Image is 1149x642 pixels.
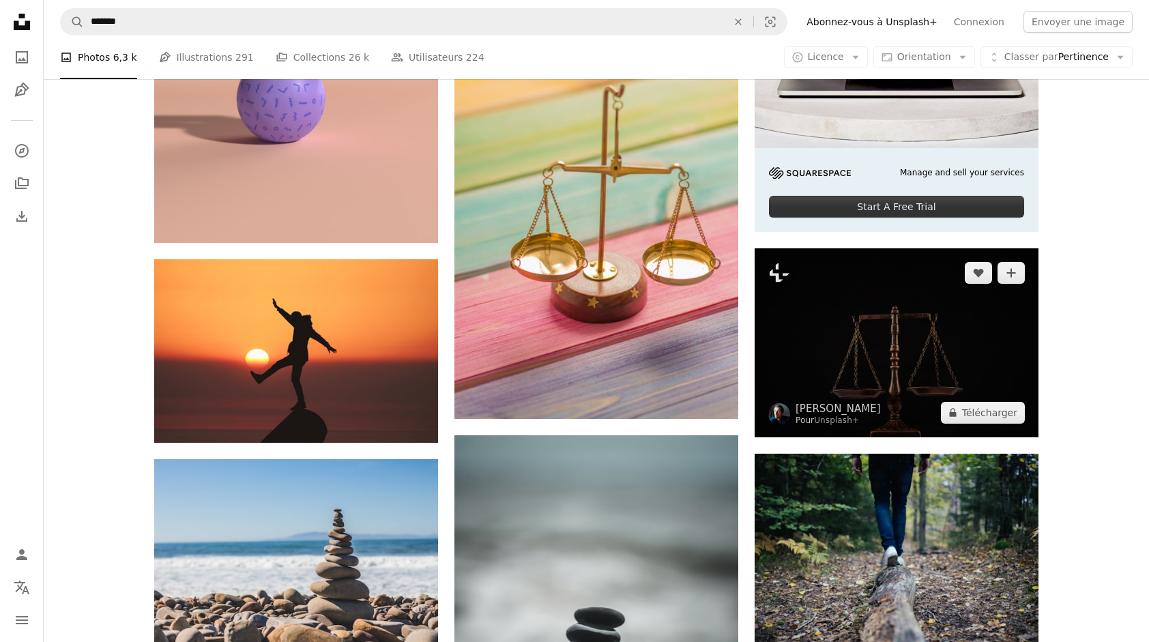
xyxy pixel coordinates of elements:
button: Envoyer une image [1023,11,1133,33]
span: Pertinence [1004,50,1109,64]
form: Rechercher des visuels sur tout le site [60,8,787,35]
a: Loupe cadre rond doré et argent [454,238,738,250]
img: Accéder au profil de Wesley Tingey [768,403,790,425]
img: Loupe cadre rond doré et argent [454,70,738,420]
img: file-1705255347840-230a6ab5bca9image [769,167,851,179]
a: Connexion [946,11,1013,33]
button: Licence [784,46,868,68]
span: Classer par [1004,51,1058,62]
a: [PERSON_NAME] [796,402,881,415]
button: Menu [8,607,35,634]
span: 224 [466,50,484,65]
img: photo of silhouette photo of man standing on rock [154,259,438,443]
button: Recherche de visuels [754,9,787,35]
a: Collections 26 k [276,35,369,79]
a: une balance en bois avec fond noir [755,336,1038,349]
img: une balance en bois avec fond noir [755,248,1038,437]
a: Collections [8,170,35,197]
span: 291 [235,50,254,65]
a: Connexion / S’inscrire [8,541,35,568]
span: Manage and sell your services [900,167,1024,179]
a: photo of silhouette photo of man standing on rock [154,345,438,357]
button: J’aime [965,262,992,284]
div: Pour [796,415,881,426]
a: Unsplash+ [814,415,859,425]
button: Télécharger [941,402,1025,424]
a: Illustrations [8,76,35,104]
a: empiler des roches sur le bord de la mer [154,547,438,559]
a: Accueil — Unsplash [8,8,35,38]
span: Licence [808,51,844,62]
a: Explorer [8,137,35,164]
a: Photos [8,44,35,71]
button: Ajouter à la collection [998,262,1025,284]
a: Utilisateurs 224 [391,35,484,79]
button: Orientation [873,46,975,68]
button: Langue [8,574,35,601]
a: homme marchant sur la forêt [755,542,1038,554]
span: 26 k [349,50,369,65]
span: Orientation [897,51,951,62]
div: Start A Free Trial [769,196,1024,218]
button: Effacer [723,9,753,35]
a: Historique de téléchargement [8,203,35,230]
a: Illustrations 291 [159,35,254,79]
a: Abonnez-vous à Unsplash+ [798,11,946,33]
button: Classer parPertinence [980,46,1133,68]
button: Rechercher sur Unsplash [61,9,84,35]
